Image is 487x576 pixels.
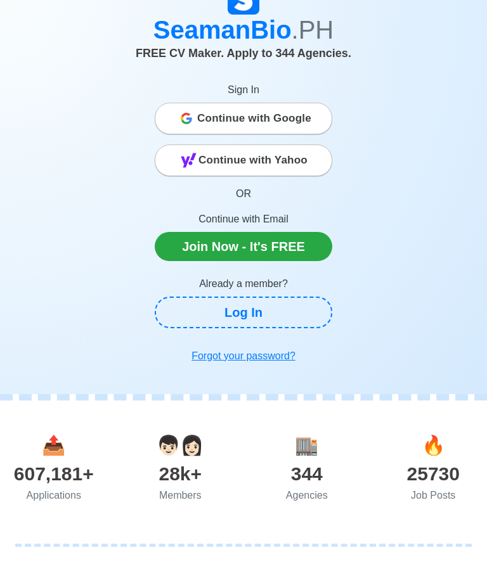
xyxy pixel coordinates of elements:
[243,488,370,503] div: Agencies
[155,212,332,227] p: Continue with Email
[243,459,370,488] div: 344
[197,106,311,131] span: Continue with Google
[157,435,204,456] span: users
[155,276,332,291] p: Already a member?
[292,16,334,44] span: .PH
[155,343,332,369] a: Forgot your password?
[192,350,295,361] u: Forgot your password?
[155,82,332,98] p: Sign In
[422,435,445,456] span: jobs
[42,435,65,456] span: applications
[117,459,244,488] div: 28k+
[295,435,318,456] span: agencies
[25,15,462,45] h1: SeamanBio
[136,47,351,60] span: FREE CV Maker. Apply to 344 Agencies.
[155,144,332,176] button: Continue with Yahoo
[198,148,308,173] span: Continue with Yahoo
[155,103,332,134] button: Continue with Google
[155,297,332,328] a: Log In
[155,232,332,261] a: Join Now - It's FREE
[155,186,332,202] p: OR
[117,488,244,503] div: Members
